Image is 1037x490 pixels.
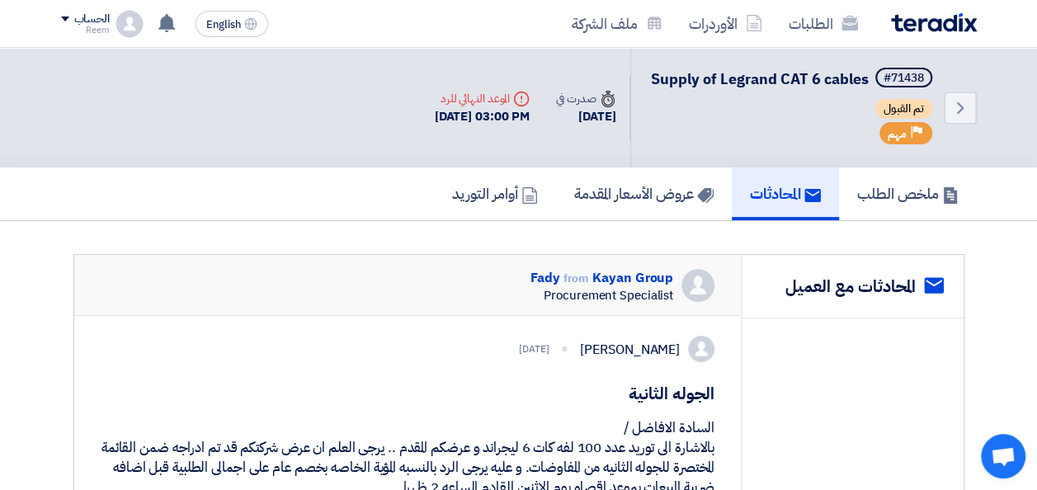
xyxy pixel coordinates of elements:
a: المحادثات [732,167,839,220]
div: [PERSON_NAME] [580,340,680,360]
h2: المحادثات مع العميل [785,275,916,298]
h5: ملخص الطلب [857,184,959,203]
button: English [196,11,268,37]
div: Open chat [981,434,1025,478]
div: #71438 [884,73,924,84]
a: أوامر التوريد [434,167,556,220]
h5: عروض الأسعار المقدمة [574,184,714,203]
a: الطلبات [775,4,871,43]
span: English [206,19,241,31]
div: Reem [61,26,110,35]
div: صدرت في [556,90,615,107]
div: الحساب [74,12,110,26]
h1: الجوله الثانية [101,382,715,405]
div: Fady Kayan Group [530,269,673,288]
img: profile_test.png [116,11,143,37]
a: ملف الشركة [559,4,676,43]
h5: Supply of Legrand CAT 6 cables [651,68,936,91]
div: الموعد النهائي للرد [435,90,530,107]
div: [DATE] [519,342,549,356]
a: عروض الأسعار المقدمة [556,167,732,220]
a: ملخص الطلب [839,167,977,220]
span: مهم [888,126,907,142]
a: الأوردرات [676,4,775,43]
img: profile_test.png [688,336,714,362]
div: [DATE] [556,107,615,126]
div: [DATE] 03:00 PM [435,107,530,126]
span: تم القبول [875,99,932,119]
span: Supply of Legrand CAT 6 cables [651,68,869,90]
h5: أوامر التوريد [452,184,538,203]
span: from [563,270,589,287]
div: Procurement Specialist [530,288,673,303]
h5: المحادثات [750,184,821,203]
img: Teradix logo [891,13,977,32]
